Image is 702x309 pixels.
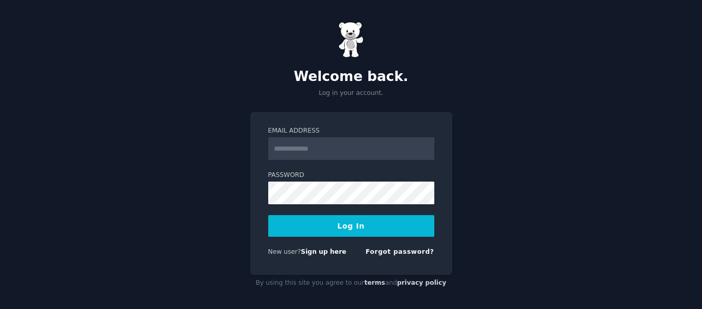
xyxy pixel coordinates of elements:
[250,275,452,291] div: By using this site you agree to our and
[364,279,385,286] a: terms
[250,69,452,85] h2: Welcome back.
[397,279,447,286] a: privacy policy
[338,22,364,58] img: Gummy Bear
[301,248,346,255] a: Sign up here
[268,215,434,237] button: Log In
[268,248,301,255] span: New user?
[250,89,452,98] p: Log in your account.
[366,248,434,255] a: Forgot password?
[268,126,434,136] label: Email Address
[268,171,434,180] label: Password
